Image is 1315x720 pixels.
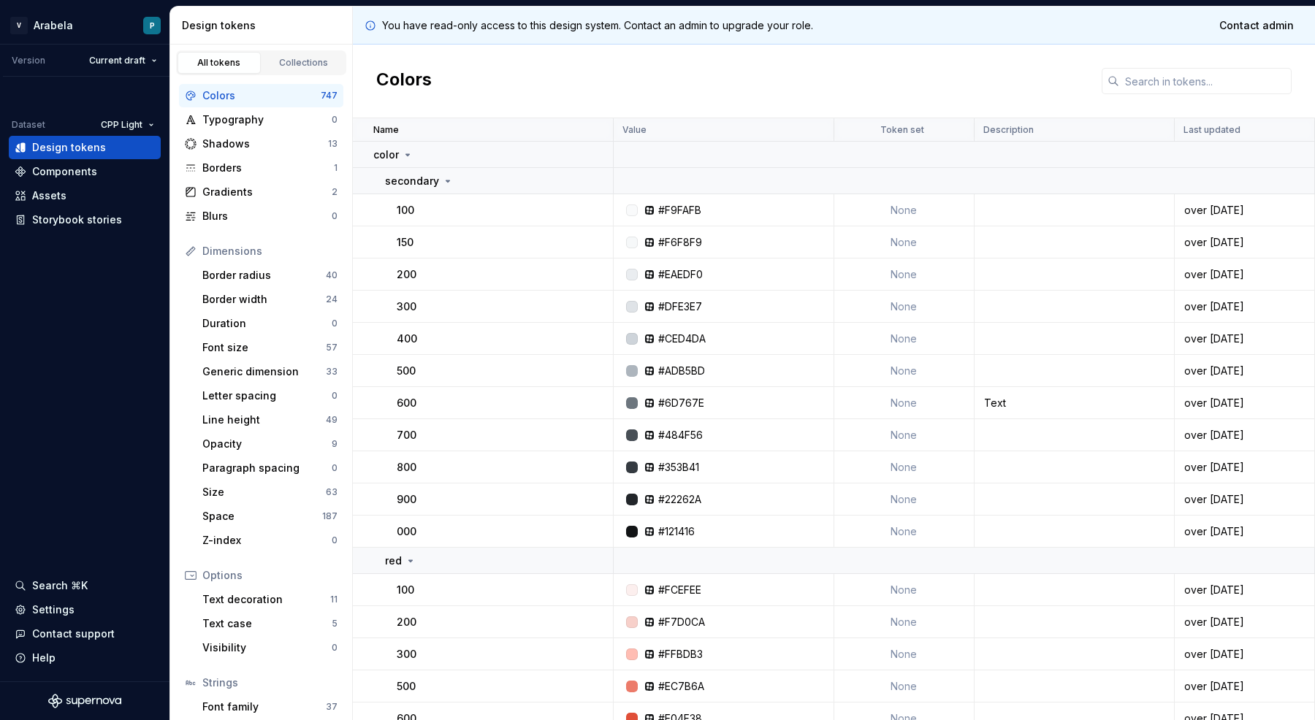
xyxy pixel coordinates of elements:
[197,288,343,311] a: Border width24
[658,396,704,410] div: #6D767E
[197,505,343,528] a: Space187
[834,516,975,548] td: None
[182,18,346,33] div: Design tokens
[332,462,338,474] div: 0
[397,583,414,597] p: 100
[328,138,338,150] div: 13
[834,638,975,670] td: None
[3,9,167,41] button: VArabelaP
[334,162,338,174] div: 1
[658,428,703,443] div: #484F56
[622,124,647,136] p: Value
[32,188,66,203] div: Assets
[397,332,417,346] p: 400
[1175,235,1314,250] div: over [DATE]
[202,568,338,583] div: Options
[202,161,334,175] div: Borders
[32,140,106,155] div: Design tokens
[397,615,416,629] p: 200
[179,204,343,228] a: Blurs0
[397,364,416,378] p: 500
[197,529,343,552] a: Z-index0
[267,57,340,69] div: Collections
[9,184,161,207] a: Assets
[1175,299,1314,314] div: over [DATE]
[397,235,413,250] p: 150
[9,136,161,159] a: Design tokens
[385,554,402,568] p: red
[322,510,338,522] div: 187
[197,432,343,456] a: Opacity9
[1175,364,1314,378] div: over [DATE]
[658,492,701,507] div: #22262A
[880,124,924,136] p: Token set
[834,194,975,226] td: None
[385,174,439,188] p: secondary
[326,366,338,378] div: 33
[332,438,338,450] div: 9
[179,156,343,180] a: Borders1
[197,312,343,335] a: Duration0
[202,88,321,103] div: Colors
[202,485,326,499] div: Size
[834,451,975,483] td: None
[197,408,343,432] a: Line height49
[202,700,326,714] div: Font family
[1175,524,1314,539] div: over [DATE]
[179,132,343,156] a: Shadows13
[658,299,702,314] div: #DFE3E7
[83,50,164,71] button: Current draft
[1119,68,1292,94] input: Search in tokens...
[1175,460,1314,475] div: over [DATE]
[197,636,343,659] a: Visibility0
[397,679,416,694] p: 500
[658,583,701,597] div: #FCEFEE
[197,336,343,359] a: Font size57
[32,578,88,593] div: Search ⌘K
[834,291,975,323] td: None
[326,294,338,305] div: 24
[373,148,399,162] p: color
[658,235,702,250] div: #F6F8F9
[332,642,338,654] div: 0
[202,244,338,258] div: Dimensions
[179,108,343,131] a: Typography0
[202,268,326,283] div: Border radius
[32,627,115,641] div: Contact support
[373,124,399,136] p: Name
[332,210,338,222] div: 0
[12,55,45,66] div: Version
[179,84,343,107] a: Colors747
[834,670,975,702] td: None
[202,364,326,379] div: Generic dimension
[32,651,56,665] div: Help
[1219,18,1294,33] span: Contact admin
[834,606,975,638] td: None
[202,675,338,690] div: Strings
[658,267,703,282] div: #EAEDF0
[834,323,975,355] td: None
[48,694,121,708] a: Supernova Logo
[202,533,332,548] div: Z-index
[202,388,332,403] div: Letter spacing
[397,492,416,507] p: 900
[332,390,338,402] div: 0
[202,209,332,223] div: Blurs
[89,55,145,66] span: Current draft
[975,396,1173,410] div: Text
[397,203,414,218] p: 100
[202,437,332,451] div: Opacity
[197,480,343,504] a: Size63
[202,461,332,475] div: Paragraph spacing
[834,226,975,258] td: None
[202,592,330,607] div: Text decoration
[834,574,975,606] td: None
[658,615,705,629] div: #F7D0CA
[1175,203,1314,218] div: over [DATE]
[197,360,343,383] a: Generic dimension33
[1183,124,1240,136] p: Last updated
[397,428,416,443] p: 700
[9,208,161,231] a: Storybook stories
[658,364,705,378] div: #ADB5BD
[1175,396,1314,410] div: over [DATE]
